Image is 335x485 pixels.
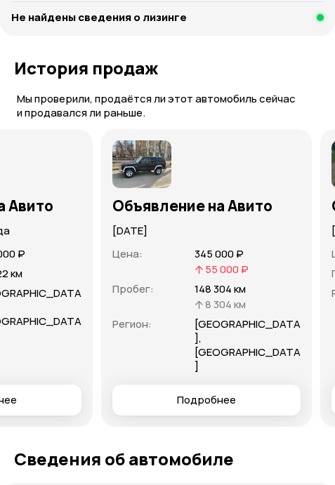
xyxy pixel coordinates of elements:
[205,262,249,277] span: 55 000 ₽
[195,317,301,373] span: [GEOGRAPHIC_DATA], [GEOGRAPHIC_DATA]
[14,449,321,469] h3: Сведения об автомобиле
[195,246,244,261] span: 345 000 ₽
[177,393,236,407] span: Подробнее
[14,58,321,78] h3: История продаж
[112,223,301,239] p: [DATE]
[17,92,335,121] p: Мы проверили, продаётся ли этот автомобиль сейчас и продавался ли раньше.
[112,317,152,331] span: Регион :
[112,197,301,215] h3: Объявление на Авито
[112,385,301,416] button: Подробнее
[195,281,246,296] span: 148 304 км
[112,281,154,296] span: Пробег :
[11,11,187,25] h6: Не найдены сведения о лизинге
[205,297,246,312] span: 8 304 км
[112,246,143,261] span: Цена :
